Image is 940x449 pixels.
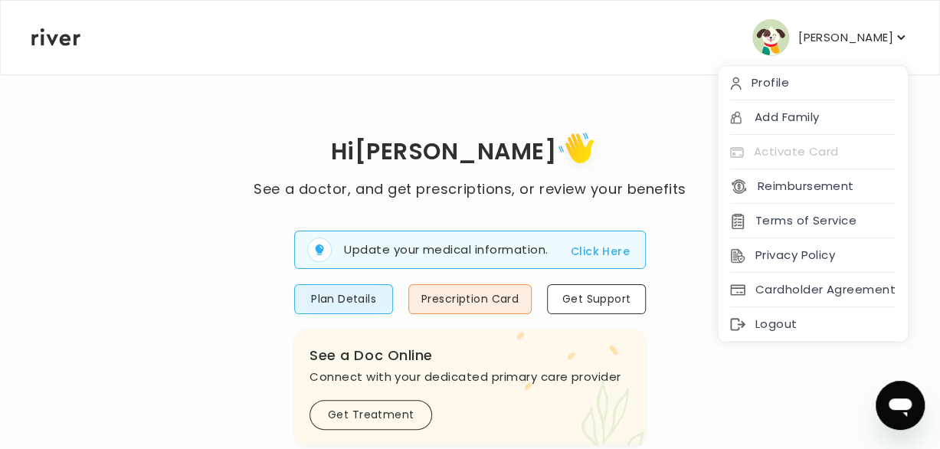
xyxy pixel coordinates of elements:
h1: Hi [PERSON_NAME] [254,127,686,179]
h3: See a Doc Online [310,345,630,366]
p: [PERSON_NAME] [798,27,893,48]
button: Plan Details [294,284,393,314]
button: Reimbursement [730,175,853,197]
button: Prescription Card [408,284,532,314]
div: Activate Card [718,135,908,169]
button: Click Here [571,242,630,261]
div: Add Family [718,100,908,135]
button: Get Treatment [310,400,432,430]
p: Connect with your dedicated primary care provider [310,366,630,388]
p: See a doctor, and get prescriptions, or review your benefits [254,179,686,200]
p: Update your medical information. [344,241,548,259]
div: Logout [718,307,908,342]
button: user avatar[PERSON_NAME] [752,19,909,56]
button: Get Support [547,284,646,314]
div: Terms of Service [718,204,908,238]
img: user avatar [752,19,789,56]
div: Profile [718,66,908,100]
div: Cardholder Agreement [718,273,908,307]
div: Privacy Policy [718,238,908,273]
iframe: Button to launch messaging window [876,381,925,430]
